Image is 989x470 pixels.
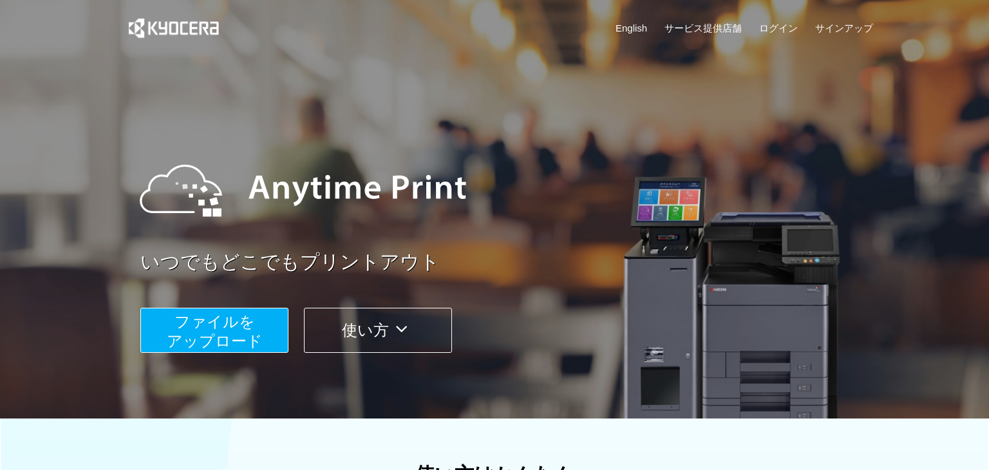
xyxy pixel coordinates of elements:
[664,21,742,35] a: サービス提供店舗
[167,313,263,350] span: ファイルを ​​アップロード
[616,21,647,35] a: English
[815,21,873,35] a: サインアップ
[304,308,452,353] button: 使い方
[140,249,881,276] a: いつでもどこでもプリントアウト
[759,21,798,35] a: ログイン
[140,308,288,353] button: ファイルを​​アップロード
